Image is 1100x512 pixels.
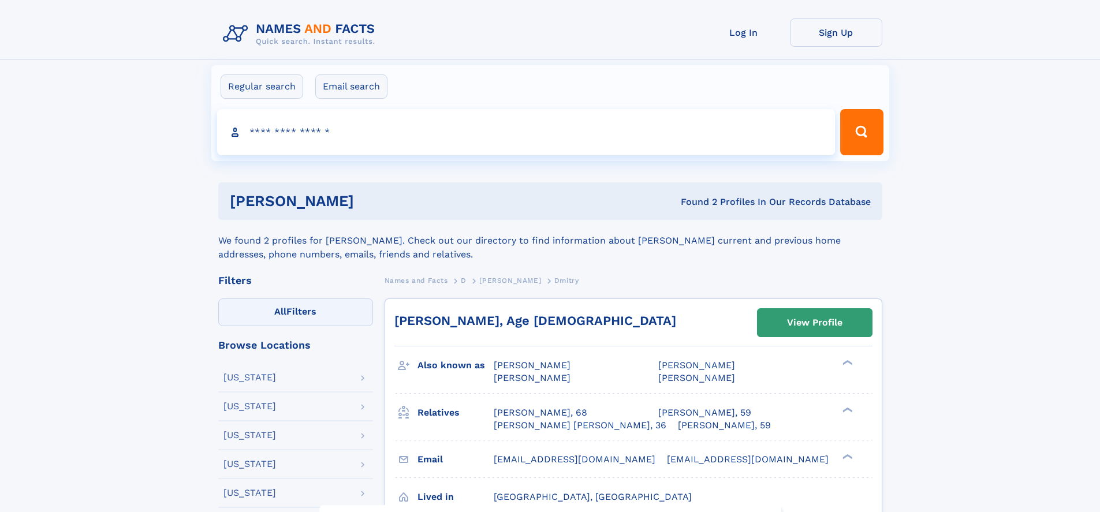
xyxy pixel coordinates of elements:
[494,454,655,465] span: [EMAIL_ADDRESS][DOMAIN_NAME]
[658,360,735,371] span: [PERSON_NAME]
[494,360,570,371] span: [PERSON_NAME]
[417,403,494,423] h3: Relatives
[223,402,276,411] div: [US_STATE]
[218,275,373,286] div: Filters
[840,406,853,413] div: ❯
[494,419,666,432] a: [PERSON_NAME] [PERSON_NAME], 36
[554,276,579,285] span: Dmitry
[494,406,587,419] a: [PERSON_NAME], 68
[218,340,373,350] div: Browse Locations
[678,419,771,432] a: [PERSON_NAME], 59
[658,406,751,419] a: [PERSON_NAME], 59
[315,74,387,99] label: Email search
[667,454,829,465] span: [EMAIL_ADDRESS][DOMAIN_NAME]
[479,273,541,287] a: [PERSON_NAME]
[840,109,883,155] button: Search Button
[417,450,494,469] h3: Email
[840,359,853,367] div: ❯
[790,18,882,47] a: Sign Up
[394,313,676,328] a: [PERSON_NAME], Age [DEMOGRAPHIC_DATA]
[787,309,842,336] div: View Profile
[218,18,385,50] img: Logo Names and Facts
[698,18,790,47] a: Log In
[517,196,871,208] div: Found 2 Profiles In Our Records Database
[479,276,541,285] span: [PERSON_NAME]
[494,372,570,383] span: [PERSON_NAME]
[840,453,853,460] div: ❯
[758,309,872,337] a: View Profile
[494,491,692,502] span: [GEOGRAPHIC_DATA], [GEOGRAPHIC_DATA]
[417,487,494,507] h3: Lived in
[230,194,517,208] h1: [PERSON_NAME]
[223,459,276,469] div: [US_STATE]
[217,109,836,155] input: search input
[417,356,494,375] h3: Also known as
[218,220,882,261] div: We found 2 profiles for [PERSON_NAME]. Check out our directory to find information about [PERSON_...
[223,488,276,498] div: [US_STATE]
[223,431,276,440] div: [US_STATE]
[385,273,448,287] a: Names and Facts
[658,372,735,383] span: [PERSON_NAME]
[221,74,303,99] label: Regular search
[274,306,286,317] span: All
[461,273,467,287] a: D
[461,276,467,285] span: D
[218,298,373,326] label: Filters
[223,373,276,382] div: [US_STATE]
